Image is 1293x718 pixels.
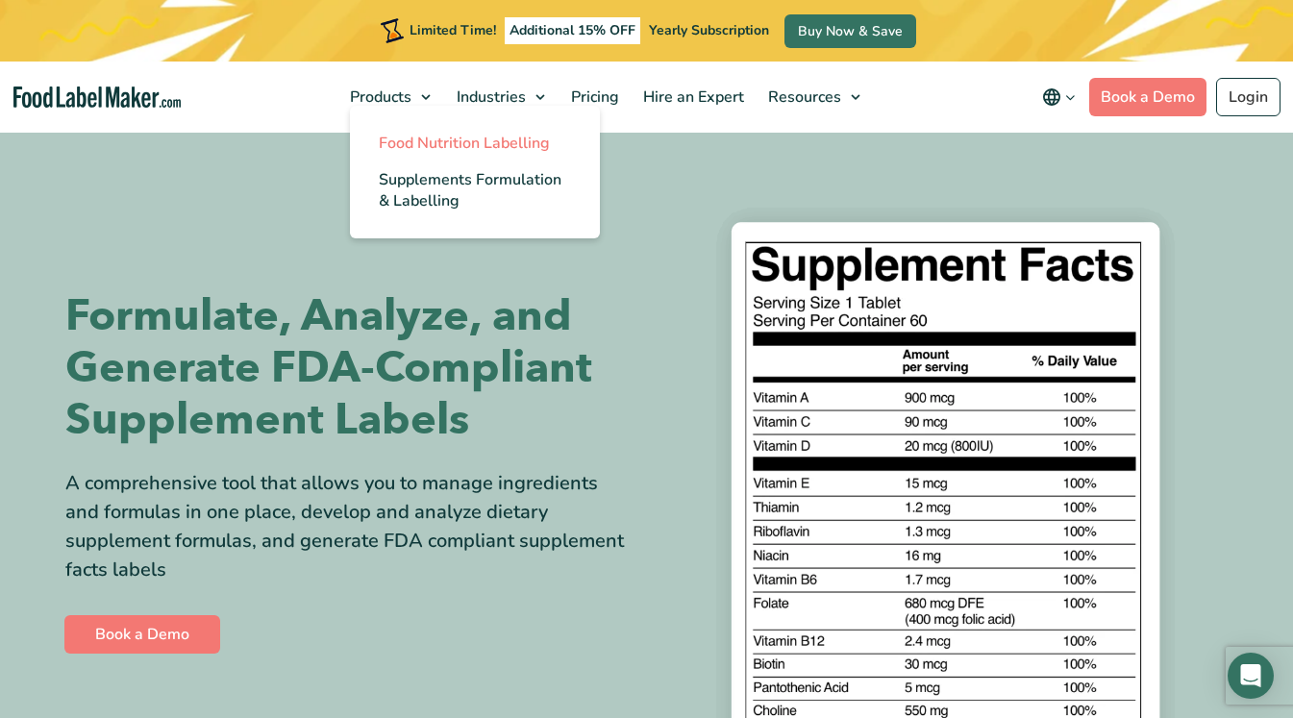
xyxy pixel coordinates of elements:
[445,62,555,133] a: Industries
[565,87,621,108] span: Pricing
[762,87,843,108] span: Resources
[64,615,220,654] a: Book a Demo
[505,17,640,44] span: Additional 15% OFF
[1029,78,1089,116] button: Change language
[65,469,633,584] div: A comprehensive tool that allows you to manage ingredients and formulas in one place, develop and...
[1216,78,1281,116] a: Login
[344,87,413,108] span: Products
[1228,653,1274,699] div: Open Intercom Messenger
[13,87,181,109] a: Food Label Maker homepage
[410,21,496,39] span: Limited Time!
[784,14,916,48] a: Buy Now & Save
[649,21,769,39] span: Yearly Subscription
[1089,78,1206,116] a: Book a Demo
[451,87,528,108] span: Industries
[350,161,600,219] a: Supplements Formulation & Labelling
[559,62,627,133] a: Pricing
[637,87,746,108] span: Hire an Expert
[379,133,550,154] span: Food Nutrition Labelling
[65,290,633,446] h1: Formulate, Analyze, and Generate FDA-Compliant Supplement Labels
[632,62,752,133] a: Hire an Expert
[379,169,561,211] span: Supplements Formulation & Labelling
[757,62,870,133] a: Resources
[350,125,600,161] a: Food Nutrition Labelling
[338,62,440,133] a: Products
